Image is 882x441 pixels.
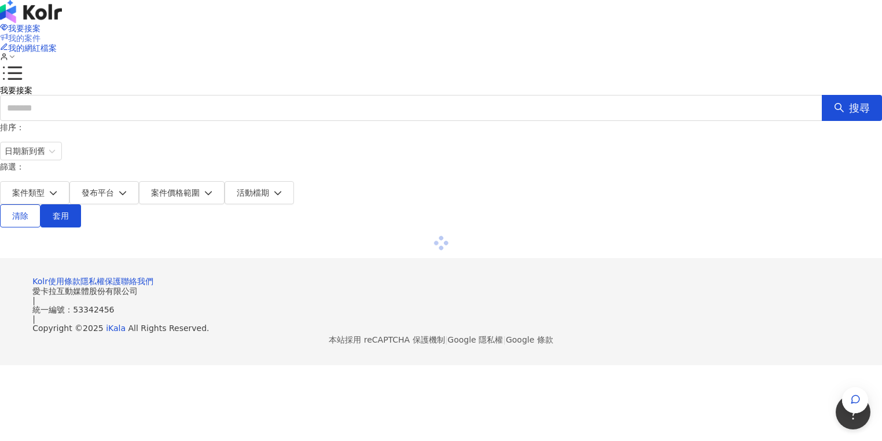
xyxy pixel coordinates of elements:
span: 案件價格範圍 [151,188,200,197]
span: | [32,296,35,305]
span: | [32,314,35,324]
span: 我要接案 [8,24,41,33]
span: search [834,102,844,113]
button: 搜尋 [822,95,882,121]
span: 搜尋 [849,102,870,115]
span: 活動檔期 [237,188,269,197]
span: | [445,335,448,344]
a: Kolr [32,277,48,286]
span: 發布平台 [82,188,114,197]
button: 案件價格範圍 [139,181,225,204]
a: 使用條款 [48,277,80,286]
span: 套用 [53,211,69,220]
span: 清除 [12,211,28,220]
button: 發布平台 [69,181,139,204]
button: 活動檔期 [225,181,294,204]
a: 聯絡我們 [121,277,153,286]
button: 套用 [41,204,81,227]
iframe: Help Scout Beacon - Open [836,395,870,429]
a: Google 條款 [506,335,553,344]
div: 愛卡拉互動媒體股份有限公司 [32,286,850,296]
a: iKala [106,324,126,333]
span: 日期新到舊 [5,142,57,160]
div: 統一編號：53342456 [32,305,850,314]
span: 本站採用 reCAPTCHA 保護機制 [329,333,553,347]
span: 我的案件 [8,34,41,43]
a: 隱私權保護 [80,277,121,286]
span: 案件類型 [12,188,45,197]
span: 我的網紅檔案 [8,43,57,53]
span: | [503,335,506,344]
a: Google 隱私權 [447,335,503,344]
div: Copyright © 2025 All Rights Reserved. [32,324,850,333]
